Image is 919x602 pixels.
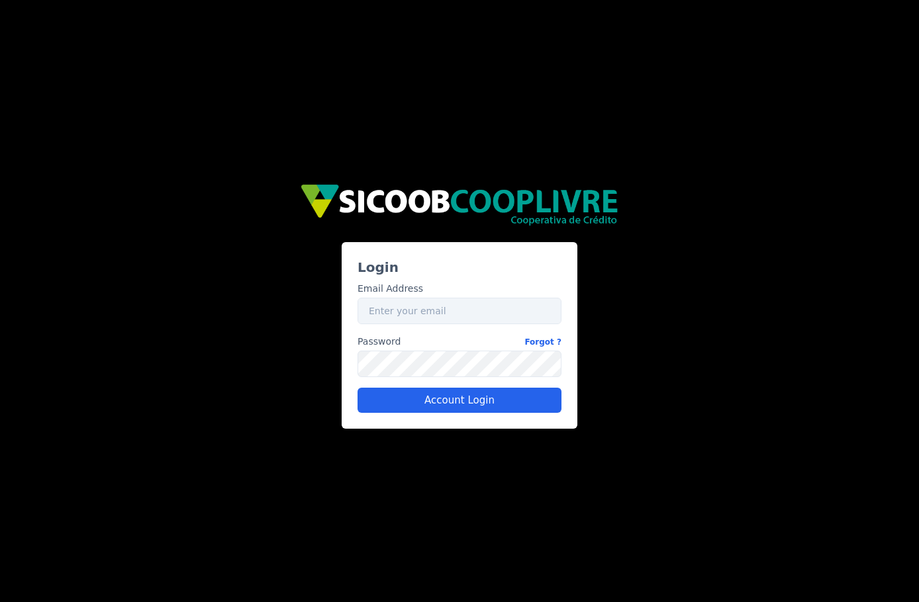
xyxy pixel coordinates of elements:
[524,335,561,349] a: Forgot ?
[358,282,423,296] label: Email Address
[300,184,619,226] img: img/sicoob_cooplivre.png
[358,388,561,413] button: Account Login
[358,298,561,324] input: Enter your email
[358,258,561,277] h3: Login
[358,335,561,349] label: Password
